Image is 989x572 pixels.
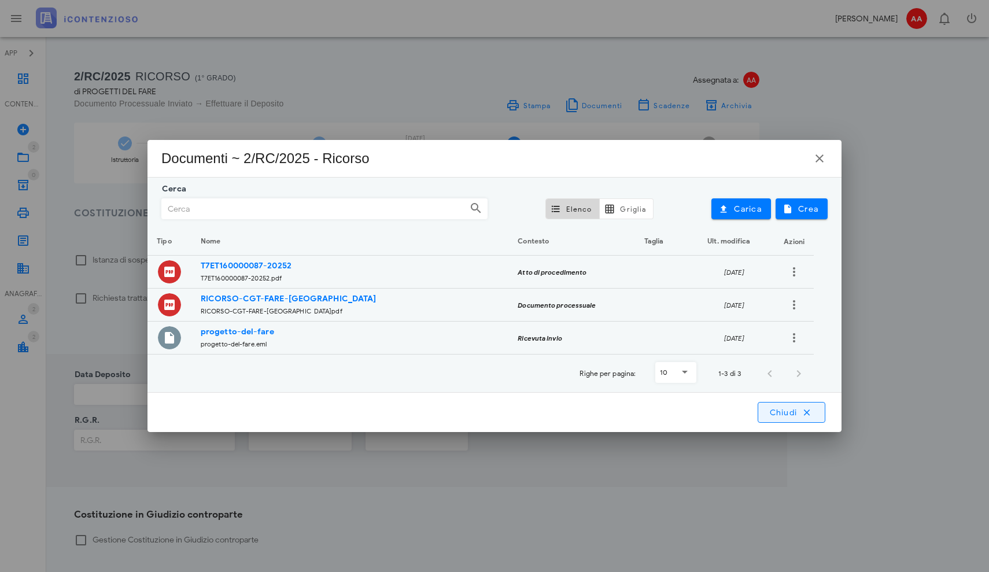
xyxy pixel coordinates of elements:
[161,149,369,168] div: Documenti ~ 2/RC/2025 - Ricorso
[201,307,342,315] small: RICORSO-CGT-FARE-[GEOGRAPHIC_DATA]pdf
[201,294,376,304] a: RICORSO-CGT-FARE-[GEOGRAPHIC_DATA]
[724,301,744,309] small: [DATE]
[580,355,696,392] div: Righe per pagina:
[158,183,186,195] label: Cerca
[769,407,814,418] span: Chiudi
[201,261,291,271] a: T7ET160000087-20252
[624,228,693,256] th: Taglia: Non ordinato. Attiva per ordinare in ordine crescente.
[201,327,274,337] a: progetto-del-fare
[518,301,596,309] em: Documento processuale
[784,237,805,246] span: Azioni
[711,198,771,219] button: Carica
[158,326,181,349] div: Clicca per aprire il documento
[201,274,282,282] small: T7ET160000087-20252.pdf
[721,204,762,214] span: Carica
[724,334,744,342] small: [DATE]
[201,237,220,245] span: Nome
[758,402,825,423] button: Chiudi
[693,228,774,256] th: Ult. modifica: Non ordinato. Attiva per ordinare in ordine crescente.
[724,268,744,276] small: [DATE]
[518,268,586,276] em: Atto di procedimento
[518,237,549,245] span: Contesto
[644,237,664,245] span: Taglia
[191,228,508,256] th: Nome: Non ordinato. Attiva per ordinare in ordine crescente.
[718,368,741,379] div: 1-3 di 3
[158,293,181,316] div: Clicca per aprire il documento
[157,237,171,245] span: Tipo
[774,228,814,256] th: Azioni
[660,367,667,378] div: 10
[518,334,562,342] em: Ricevuta invio
[508,228,624,256] th: Contesto: Non ordinato. Attiva per ordinare in ordine crescente.
[670,363,676,382] input: Righe per pagina:
[655,362,696,383] div: 10Righe per pagina:
[162,199,467,219] input: Cerca
[707,237,750,245] span: Ult. modifica
[607,204,646,214] span: Griglia
[158,260,181,283] div: Clicca per aprire il documento
[553,204,592,214] span: Elenco
[600,198,654,219] button: Griglia
[147,228,191,256] th: Tipo: Non ordinato. Attiva per ordinare in ordine crescente.
[545,198,600,219] button: Elenco
[785,204,818,214] span: Crea
[201,340,267,348] small: progetto-del-fare.eml
[776,198,828,219] button: Crea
